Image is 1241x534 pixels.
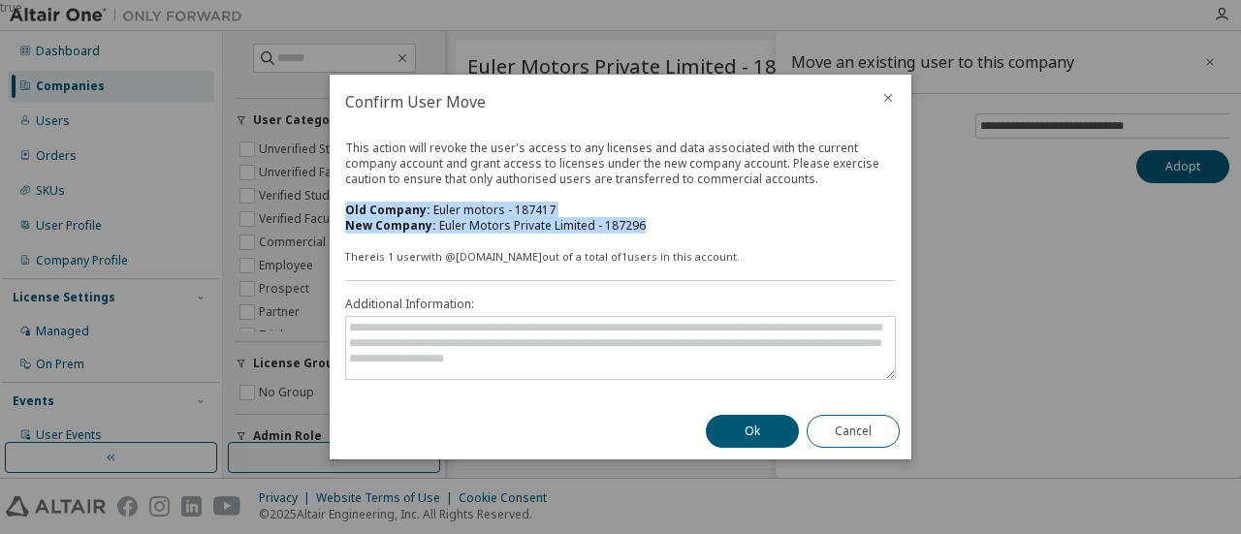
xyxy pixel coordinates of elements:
div: This action will revoke the user's access to any licenses and data associated with the current co... [345,141,896,234]
button: close [880,90,896,106]
div: There is 1 user with @ [DOMAIN_NAME] out of a total of 1 users in this account. [345,249,896,265]
button: Ok [706,415,799,448]
h2: Confirm User Move [330,75,865,129]
b: New Company: [345,217,436,234]
label: Additional Information: [345,297,896,312]
b: Old Company: [345,202,430,218]
button: Cancel [807,415,900,448]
